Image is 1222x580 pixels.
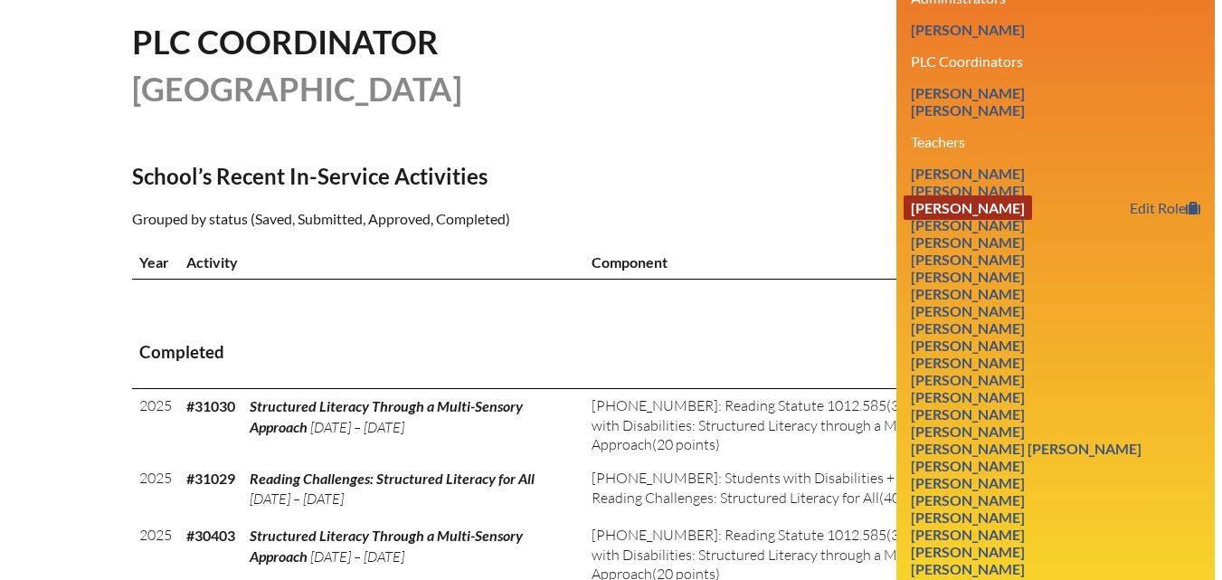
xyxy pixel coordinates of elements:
[592,396,973,453] span: [PHONE_NUMBER]: Reading Statute 1012.585(3) + Students with Disabilities: Structured Literacy thr...
[904,161,1032,185] a: [PERSON_NAME]
[904,195,1032,220] a: [PERSON_NAME]
[584,461,987,518] td: (40 points)
[911,52,1200,70] h3: PLC Coordinators
[904,436,1149,461] a: [PERSON_NAME] [PERSON_NAME]
[904,299,1032,323] a: [PERSON_NAME]
[911,133,1200,150] h3: Teachers
[904,316,1032,340] a: [PERSON_NAME]
[904,81,1032,105] a: [PERSON_NAME]
[904,350,1032,375] a: [PERSON_NAME]
[186,397,235,414] b: #31030
[904,98,1032,122] a: [PERSON_NAME]
[132,461,179,518] td: 2025
[179,245,584,280] th: Activity
[584,245,987,280] th: Component
[132,207,769,231] p: Grouped by status (Saved, Submitted, Approved, Completed)
[1123,195,1208,220] a: Edit Role
[904,367,1032,392] a: [PERSON_NAME]
[250,527,523,564] span: Structured Literacy Through a Multi-Sensory Approach
[904,488,1032,512] a: [PERSON_NAME]
[186,527,235,544] b: #30403
[250,397,523,434] span: Structured Literacy Through a Multi-Sensory Approach
[904,385,1032,409] a: [PERSON_NAME]
[250,470,535,487] span: Reading Challenges: Structured Literacy for All
[904,17,1032,42] a: [PERSON_NAME]
[904,333,1032,357] a: [PERSON_NAME]
[904,453,1032,478] a: [PERSON_NAME]
[250,490,344,508] span: [DATE] – [DATE]
[904,213,1032,237] a: [PERSON_NAME]
[310,547,404,566] span: [DATE] – [DATE]
[904,539,1032,564] a: [PERSON_NAME]
[584,389,987,462] td: (20 points)
[132,389,179,462] td: 2025
[132,163,769,189] h2: School’s Recent In-Service Activities
[132,245,179,280] th: Year
[904,230,1032,254] a: [PERSON_NAME]
[904,402,1032,426] a: [PERSON_NAME]
[132,69,462,109] span: [GEOGRAPHIC_DATA]
[904,281,1032,306] a: [PERSON_NAME]
[904,471,1032,495] a: [PERSON_NAME]
[139,341,1084,364] h3: Completed
[904,178,1032,203] a: [PERSON_NAME]
[904,247,1032,271] a: [PERSON_NAME]
[904,264,1032,289] a: [PERSON_NAME]
[904,419,1032,443] a: [PERSON_NAME]
[186,470,235,487] b: #31029
[592,469,952,506] span: [PHONE_NUMBER]: Students with Disabilities + Reading: Reading Challenges: Structured Literacy for...
[310,418,404,436] span: [DATE] – [DATE]
[904,522,1032,547] a: [PERSON_NAME]
[132,22,439,62] span: PLC Coordinator
[904,505,1032,529] a: [PERSON_NAME]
